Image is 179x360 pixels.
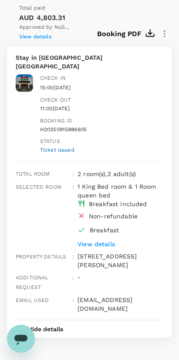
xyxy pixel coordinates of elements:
iframe: Button to launch messaging window [7,325,35,353]
span: Email used [16,298,49,304]
span: Total paid [19,5,46,11]
span: : [72,298,74,304]
p: 1 King Bed room & 1 Room queen bed [78,183,162,200]
div: Check out [40,96,163,105]
button: Booking PDF [97,27,154,41]
div: Ticket issued [40,146,163,155]
span: Approved by [19,23,74,32]
div: Status [40,138,163,146]
div: 11:00[DATE] [40,105,163,114]
span: : [72,184,74,190]
span: : [72,254,74,260]
span: 2 room(s) , 2 adult(s) [78,171,136,178]
p: [STREET_ADDRESS][PERSON_NAME] [78,252,163,270]
div: Breakfast included [89,200,147,209]
p: View details [78,240,162,249]
span: Additional request [16,275,49,291]
button: Hide details [16,321,75,338]
span: : [72,275,74,281]
span: Selected room [16,184,61,190]
p: Breakfast [90,226,143,235]
div: H20250915886605 [40,126,163,135]
p: - [78,273,163,282]
p: AUD 4,803.31 [19,13,97,23]
div: Check in [40,75,163,83]
span: Property details [16,254,66,260]
img: Hampton Inn Stes Thunder Bay [16,75,33,92]
div: Booking ID [40,117,163,126]
p: Stay in [GEOGRAPHIC_DATA] [GEOGRAPHIC_DATA] [16,54,163,71]
span: Total room [16,171,50,177]
span: View details [19,34,51,40]
p: [EMAIL_ADDRESS][DOMAIN_NAME] [78,296,163,313]
span: 15:00[DATE] [40,85,71,91]
span: : [72,172,74,178]
div: Non-refundable [89,212,138,221]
